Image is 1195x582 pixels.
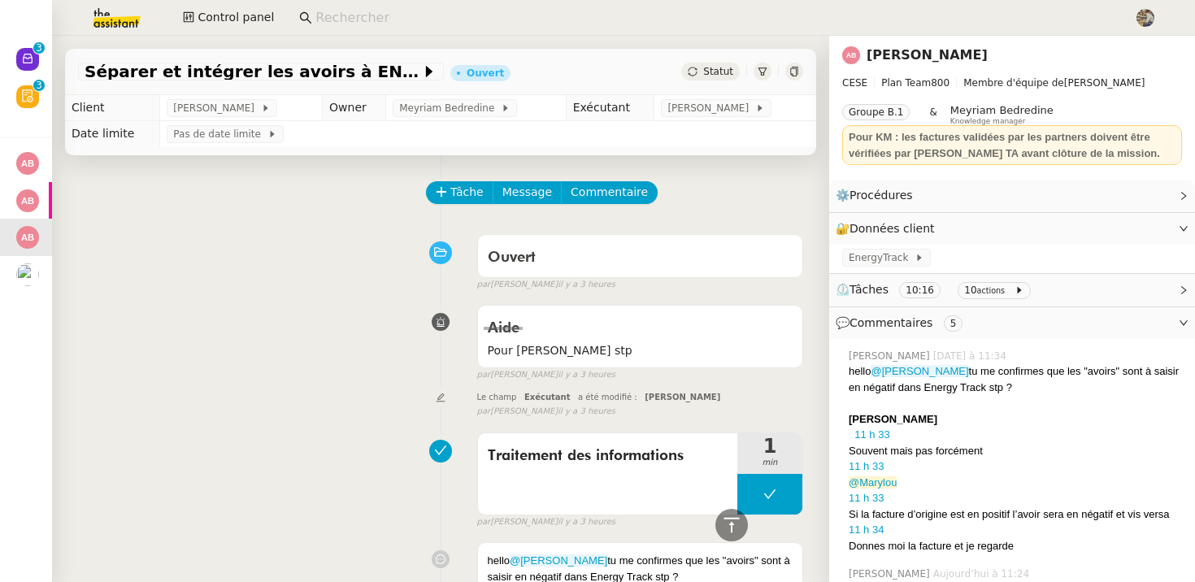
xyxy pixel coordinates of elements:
[929,104,936,125] span: &
[737,456,802,470] span: min
[566,95,654,121] td: Exécutant
[477,515,615,529] small: [PERSON_NAME]
[849,363,1182,395] div: hello tu me confirmes que les "avoirs" sont à saisir en négatif dans Energy Track stp ?
[561,181,658,204] button: Commentaire
[33,80,45,91] nz-badge-sup: 3
[933,349,1010,363] span: [DATE] à 11:34
[977,286,1006,295] small: actions
[854,428,889,441] a: 11 h 33
[829,213,1195,245] div: 🔐Données client
[836,219,941,238] span: 🔐
[488,341,793,360] span: Pour [PERSON_NAME] stp
[849,523,884,536] a: 11 h 34
[510,554,607,567] a: @[PERSON_NAME]
[36,80,42,94] p: 3
[963,77,1064,89] span: Membre d'équipe de
[477,405,491,419] span: par
[467,68,504,78] div: Ouvert
[173,7,284,29] button: Control panel
[524,393,571,402] span: Exécutant
[65,121,160,147] td: Date limite
[849,538,1182,554] div: Donnes moi la facture et je regarde
[849,567,933,581] span: [PERSON_NAME]
[65,95,160,121] td: Client
[493,181,562,204] button: Message
[836,186,920,205] span: ⚙️
[645,393,720,402] span: [PERSON_NAME]
[558,405,615,419] span: il y a 3 heures
[36,42,42,57] p: 3
[950,117,1026,126] span: Knowledge manager
[737,436,802,456] span: 1
[829,180,1195,211] div: ⚙️Procédures
[849,413,937,425] strong: [PERSON_NAME]
[477,368,491,382] span: par
[85,63,421,80] span: Séparer et intégrer les avoirs à ENERGYTRACK
[849,476,897,489] a: @Marylou
[16,263,39,286] img: users%2FHIWaaSoTa5U8ssS5t403NQMyZZE3%2Favatar%2Fa4be050e-05fa-4f28-bbe7-e7e8e4788720
[16,189,39,212] img: svg
[871,365,968,377] a: @[PERSON_NAME]
[477,278,615,292] small: [PERSON_NAME]
[933,567,1032,581] span: Aujourd’hui à 11:24
[881,77,931,89] span: Plan Team
[842,104,910,120] nz-tag: Groupe B.1
[558,278,615,292] span: il y a 3 heures
[477,515,491,529] span: par
[964,284,976,296] span: 10
[849,460,884,472] a: 11 h 33
[849,349,933,363] span: [PERSON_NAME]
[667,100,754,116] span: [PERSON_NAME]
[477,368,615,382] small: [PERSON_NAME]
[829,307,1195,339] div: 💬Commentaires 5
[477,393,517,402] span: Le champ
[477,405,615,419] small: [PERSON_NAME]
[849,492,884,504] a: 11 h 33
[944,315,963,332] nz-tag: 5
[931,77,949,89] span: 800
[558,368,615,382] span: il y a 3 heures
[477,278,491,292] span: par
[703,66,733,77] span: Statut
[1136,9,1154,27] img: 388bd129-7e3b-4cb1-84b4-92a3d763e9b7
[849,131,1160,159] strong: Pour KM : les factures validées par les partners doivent être vérifiées par [PERSON_NAME] TA avan...
[173,100,260,116] span: [PERSON_NAME]
[33,42,45,54] nz-badge-sup: 3
[426,181,493,204] button: Tâche
[850,222,935,235] span: Données client
[829,274,1195,306] div: ⏲️Tâches 10:16 10actions
[849,443,1182,459] div: Souvent mais pas forcément
[399,100,501,116] span: Meyriam Bedredine
[16,226,39,249] img: svg
[867,47,988,63] a: [PERSON_NAME]
[842,75,1182,91] span: [PERSON_NAME]
[488,250,536,265] span: Ouvert
[502,183,552,202] span: Message
[842,77,867,89] span: CESE
[323,95,386,121] td: Owner
[173,126,267,142] span: Pas de date limite
[198,8,274,27] span: Control panel
[850,189,913,202] span: Procédures
[850,316,932,329] span: Commentaires
[488,444,728,468] span: Traitement des informations
[836,316,969,329] span: 💬
[950,104,1054,116] span: Meyriam Bedredine
[836,283,1037,296] span: ⏲️
[450,183,484,202] span: Tâche
[488,321,519,336] span: Aide
[16,152,39,175] img: svg
[850,283,889,296] span: Tâches
[950,104,1054,125] app-user-label: Knowledge manager
[849,506,1182,523] div: Si la facture d’origine est en positif l’avoir sera en négatif et vis versa
[558,515,615,529] span: il y a 3 heures
[842,46,860,64] img: svg
[849,250,915,266] span: EnergyTrack
[315,7,1118,29] input: Rechercher
[899,282,941,298] nz-tag: 10:16
[578,393,637,402] span: a été modifié :
[571,183,648,202] span: Commentaire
